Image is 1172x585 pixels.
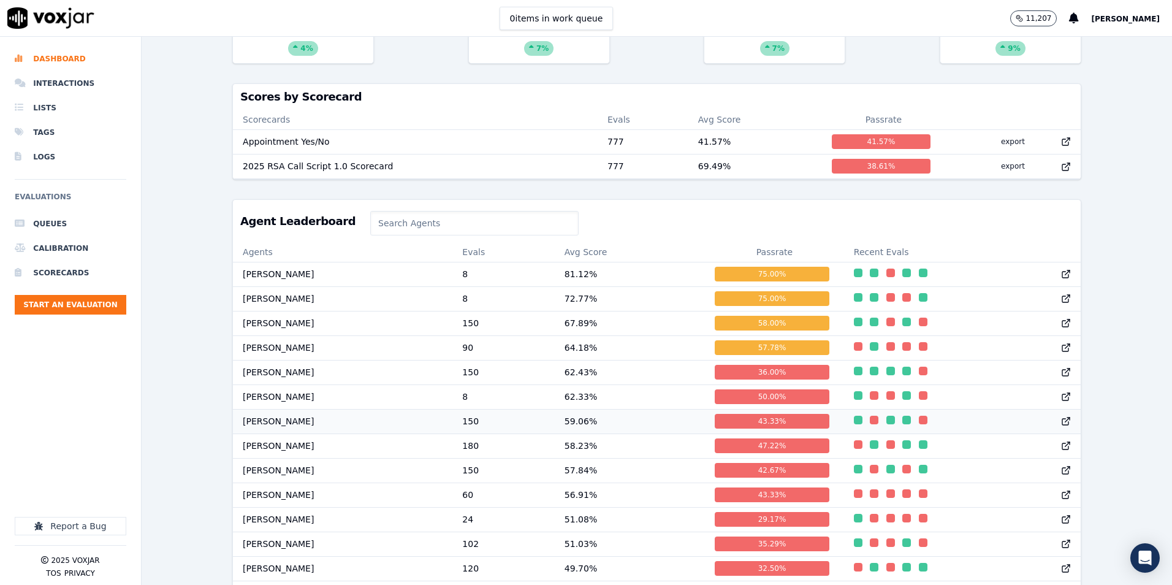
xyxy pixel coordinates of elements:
[233,21,373,63] div: 55.53 %
[555,532,705,556] td: 51.03 %
[715,512,829,527] div: 29.17 %
[555,335,705,360] td: 64.18 %
[233,483,452,507] td: [PERSON_NAME]
[715,487,829,502] div: 43.33 %
[940,21,1081,63] div: 1554
[688,110,822,129] th: Avg Score
[15,120,126,145] a: Tags
[715,340,829,355] div: 57.78 %
[704,21,845,63] div: 16
[233,335,452,360] td: [PERSON_NAME]
[452,335,554,360] td: 90
[233,556,452,581] td: [PERSON_NAME]
[233,154,598,178] td: 2025 RSA Call Script 1.0 Scorecard
[15,145,126,169] li: Logs
[15,71,126,96] a: Interactions
[240,216,356,227] h3: Agent Leaderboard
[7,7,94,29] img: voxjar logo
[452,384,554,409] td: 8
[64,568,95,578] button: Privacy
[15,295,126,315] button: Start an Evaluation
[715,561,829,576] div: 32.50 %
[555,286,705,311] td: 72.77 %
[715,438,829,453] div: 47.22 %
[452,483,554,507] td: 60
[452,458,554,483] td: 150
[240,91,1073,102] h3: Scores by Scorecard
[598,154,688,178] td: 777
[233,286,452,311] td: [PERSON_NAME]
[452,409,554,434] td: 150
[715,537,829,551] div: 35.29 %
[233,262,452,286] td: [PERSON_NAME]
[555,483,705,507] td: 56.91 %
[1091,15,1160,23] span: [PERSON_NAME]
[1010,10,1069,26] button: 11,207
[1130,543,1160,573] div: Open Intercom Messenger
[452,507,554,532] td: 24
[233,458,452,483] td: [PERSON_NAME]
[469,21,609,63] div: 40.09 %
[233,532,452,556] td: [PERSON_NAME]
[705,242,844,262] th: Passrate
[715,365,829,380] div: 36.00 %
[233,507,452,532] td: [PERSON_NAME]
[452,360,554,384] td: 150
[832,159,930,174] div: 38.61 %
[555,360,705,384] td: 62.43 %
[524,41,554,56] div: 7 %
[452,434,554,458] td: 180
[688,129,822,154] td: 41.57 %
[15,236,126,261] a: Calibration
[452,532,554,556] td: 102
[555,556,705,581] td: 49.70 %
[15,96,126,120] a: Lists
[233,434,452,458] td: [PERSON_NAME]
[555,434,705,458] td: 58.23 %
[598,110,688,129] th: Evals
[15,47,126,71] a: Dashboard
[370,211,579,235] input: Search Agents
[1025,13,1051,23] p: 11,207
[715,389,829,404] div: 50.00 %
[233,110,598,129] th: Scorecards
[233,360,452,384] td: [PERSON_NAME]
[233,129,598,154] td: Appointment Yes/No
[1010,10,1057,26] button: 11,207
[452,311,554,335] td: 150
[452,286,554,311] td: 8
[715,267,829,281] div: 75.00 %
[15,212,126,236] a: Queues
[452,242,554,262] th: Evals
[715,414,829,429] div: 43.33 %
[233,242,452,262] th: Agents
[452,556,554,581] td: 120
[555,262,705,286] td: 81.12 %
[233,409,452,434] td: [PERSON_NAME]
[995,41,1025,56] div: 9 %
[500,7,614,30] button: 0items in work queue
[832,134,930,149] div: 41.57 %
[46,568,61,578] button: TOS
[233,311,452,335] td: [PERSON_NAME]
[555,458,705,483] td: 57.84 %
[844,242,1081,262] th: Recent Evals
[15,261,126,285] a: Scorecards
[1091,11,1172,26] button: [PERSON_NAME]
[991,132,1035,151] button: export
[555,507,705,532] td: 51.08 %
[15,517,126,535] button: Report a Bug
[715,316,829,331] div: 58.00 %
[555,409,705,434] td: 59.06 %
[760,41,790,56] div: 7 %
[555,242,705,262] th: Avg Score
[822,110,945,129] th: Passrate
[688,154,822,178] td: 69.49 %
